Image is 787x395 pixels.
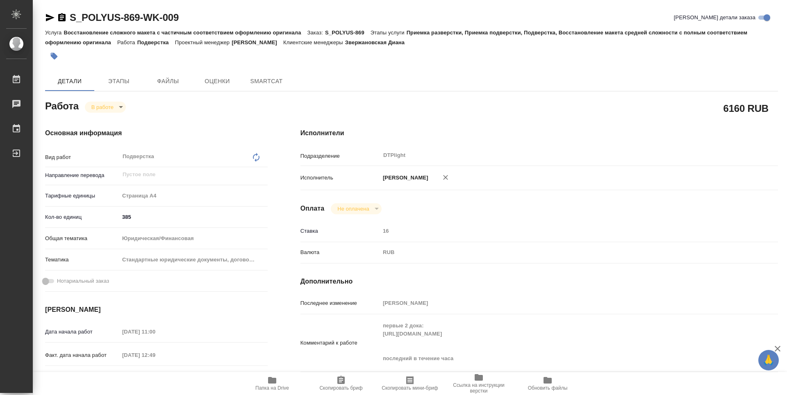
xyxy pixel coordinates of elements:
[99,76,139,86] span: Этапы
[89,104,116,111] button: В работе
[319,385,362,391] span: Скопировать бриф
[57,13,67,23] button: Скопировать ссылку
[528,385,568,391] span: Обновить файлы
[247,76,286,86] span: SmartCat
[45,98,79,113] h2: Работа
[758,350,779,370] button: 🙏
[119,370,191,382] input: Пустое поле
[119,211,268,223] input: ✎ Введи что-нибудь
[762,352,776,369] span: 🙏
[119,253,268,267] div: Стандартные юридические документы, договоры, уставы
[70,12,179,23] a: S_POLYUS-869-WK-009
[50,76,89,86] span: Детали
[64,30,307,36] p: Восстановление сложного макета с частичным соответствием оформлению оригинала
[119,349,191,361] input: Пустое поле
[300,204,325,213] h4: Оплата
[283,39,345,45] p: Клиентские менеджеры
[307,30,325,36] p: Заказ:
[119,326,191,338] input: Пустое поле
[300,227,380,235] p: Ставка
[45,305,268,315] h4: [PERSON_NAME]
[380,245,738,259] div: RUB
[175,39,232,45] p: Проектный менеджер
[45,192,119,200] p: Тарифные единицы
[674,14,755,22] span: [PERSON_NAME] детали заказа
[238,372,307,395] button: Папка на Drive
[198,76,237,86] span: Оценки
[513,372,582,395] button: Обновить файлы
[45,351,119,359] p: Факт. дата начала работ
[45,171,119,179] p: Направление перевода
[371,30,407,36] p: Этапы услуги
[325,30,371,36] p: S_POLYUS-869
[300,248,380,257] p: Валюта
[437,168,455,186] button: Удалить исполнителя
[57,277,109,285] span: Нотариальный заказ
[45,256,119,264] p: Тематика
[382,385,438,391] span: Скопировать мини-бриф
[232,39,283,45] p: [PERSON_NAME]
[300,174,380,182] p: Исполнитель
[45,13,55,23] button: Скопировать ссылку для ЯМессенджера
[331,203,381,214] div: В работе
[300,277,778,286] h4: Дополнительно
[45,128,268,138] h4: Основная информация
[117,39,137,45] p: Работа
[444,372,513,395] button: Ссылка на инструкции верстки
[300,299,380,307] p: Последнее изменение
[122,170,248,179] input: Пустое поле
[148,76,188,86] span: Файлы
[45,30,64,36] p: Услуга
[85,102,126,113] div: В работе
[375,372,444,395] button: Скопировать мини-бриф
[137,39,175,45] p: Подверстка
[45,153,119,161] p: Вид работ
[449,382,508,394] span: Ссылка на инструкции верстки
[45,47,63,65] button: Добавить тэг
[307,372,375,395] button: Скопировать бриф
[300,339,380,347] p: Комментарий к работе
[380,174,428,182] p: [PERSON_NAME]
[300,128,778,138] h4: Исполнители
[380,225,738,237] input: Пустое поле
[300,152,380,160] p: Подразделение
[380,297,738,309] input: Пустое поле
[119,189,268,203] div: Страница А4
[119,232,268,245] div: Юридическая/Финансовая
[45,213,119,221] p: Кол-во единиц
[723,101,769,115] h2: 6160 RUB
[45,234,119,243] p: Общая тематика
[45,328,119,336] p: Дата начала работ
[345,39,411,45] p: Звержановская Диана
[255,385,289,391] span: Папка на Drive
[335,205,371,212] button: Не оплачена
[380,319,738,365] textarea: первые 2 дока: [URL][DOMAIN_NAME] последний в течение часа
